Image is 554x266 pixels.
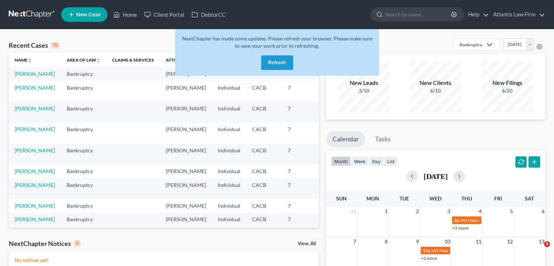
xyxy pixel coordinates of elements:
td: 6:25-bk-16526-RB [318,123,353,144]
span: 9 [415,237,420,246]
td: 7 [282,178,318,199]
td: Individual [212,164,246,178]
a: Client Portal [141,8,188,21]
div: Bankruptcy [460,42,482,48]
a: [PERSON_NAME] [15,126,55,132]
a: View All [298,241,316,246]
span: 341 Hearing for [PERSON_NAME] [460,218,525,223]
td: Individual [212,81,246,102]
a: Tasks [369,131,397,147]
input: Search by name... [385,8,452,21]
a: Calendar [326,131,365,147]
td: Individual [212,123,246,144]
span: 5 [509,207,514,216]
span: Fri [494,195,502,202]
td: Bankruptcy [61,213,106,226]
a: Attorneyunfold_more [166,57,193,63]
span: New Case [76,12,101,17]
td: Individual [212,199,246,212]
span: Thu [461,195,472,202]
p: No notices yet! [15,257,313,264]
td: 7 [282,199,318,212]
div: NextChapter Notices [9,239,80,248]
i: unfold_more [28,58,32,63]
button: month [331,156,351,166]
td: Individual [212,102,246,122]
div: 15 [51,42,59,48]
a: +2 more [421,255,437,261]
button: day [369,156,384,166]
button: list [384,156,398,166]
td: [PERSON_NAME] [160,164,212,178]
td: CACB [246,178,282,199]
td: Bankruptcy [61,164,106,178]
span: 11 [475,237,482,246]
a: [PERSON_NAME] [15,147,55,153]
span: 2p [454,218,459,223]
iframe: Intercom live chat [529,241,547,259]
td: [PERSON_NAME] [160,81,212,102]
div: New Clients [410,79,461,87]
td: 7 [282,123,318,144]
a: [PERSON_NAME] [15,85,55,91]
td: Corp [212,226,246,247]
a: Help [464,8,489,21]
td: [PERSON_NAME] [160,199,212,212]
span: 8 [384,237,388,246]
a: [PERSON_NAME] [15,216,55,222]
a: [PERSON_NAME] [15,71,55,77]
th: Claims & Services [106,52,160,67]
span: Mon [366,195,379,202]
div: New Leads [338,79,389,87]
span: 13 [538,237,545,246]
a: Area of Lawunfold_more [67,57,101,63]
a: [PERSON_NAME] [15,168,55,174]
span: 3 [447,207,451,216]
span: Wed [429,195,441,202]
a: [PERSON_NAME] [15,203,55,209]
a: +2 more [452,225,468,231]
td: Bankruptcy [61,178,106,199]
span: 341 Hearing for [PERSON_NAME], [PERSON_NAME] [431,248,532,253]
span: 6 [541,207,545,216]
span: Sun [336,195,347,202]
td: 6:25-bk-13391-SY [318,226,353,247]
span: 11a [423,248,430,253]
td: Bankruptcy [61,199,106,212]
span: Tue [400,195,409,202]
i: unfold_more [96,58,101,63]
div: 6/10 [410,87,461,94]
td: CACB [246,199,282,212]
td: Bankruptcy [61,226,106,247]
td: Bankruptcy [61,67,106,81]
span: NextChapter has made some updates. Please refresh your browser. Please make sure to save your wor... [182,35,372,49]
a: Home [110,8,141,21]
a: Nameunfold_more [15,57,32,63]
td: Bankruptcy [61,123,106,144]
td: Individual [212,178,246,199]
span: 5 [544,241,550,247]
td: [PERSON_NAME] [160,213,212,226]
td: Bankruptcy [61,144,106,164]
td: 6:25-bk-16529-SY [318,81,353,102]
div: 3/10 [338,87,389,94]
td: [PERSON_NAME] [160,102,212,122]
td: Bankruptcy [61,81,106,102]
td: CACB [246,123,282,144]
td: 6:25-bk-16527-SY [318,102,353,122]
h2: [DATE] [424,172,448,180]
td: 7 [282,164,318,178]
td: CACB [246,213,282,226]
td: CACB [246,81,282,102]
div: Recent Cases [9,41,59,50]
td: CACB [246,226,282,247]
span: 10 [444,237,451,246]
span: 2 [415,207,420,216]
td: 7 [282,226,318,247]
div: New Filings [482,79,533,87]
td: [PERSON_NAME] [160,123,212,144]
td: [PERSON_NAME] [160,67,212,81]
td: Individual [212,213,246,226]
td: Individual [212,144,246,164]
span: Sat [525,195,534,202]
